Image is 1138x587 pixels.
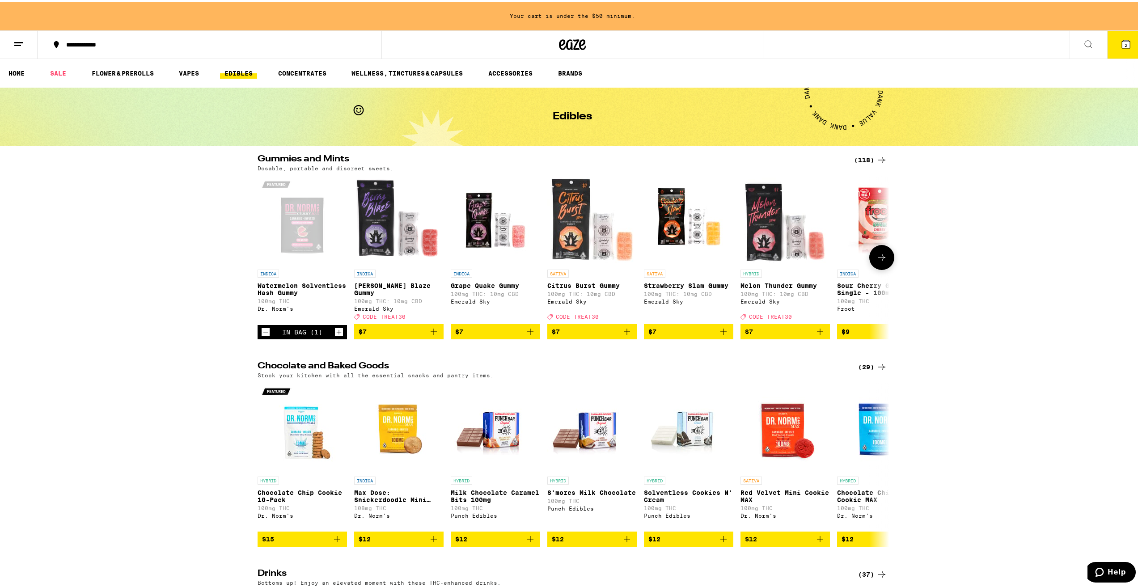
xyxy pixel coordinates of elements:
p: SATIVA [547,268,569,276]
p: 100mg THC [547,496,637,502]
p: SATIVA [644,268,665,276]
a: (118) [854,153,887,164]
p: Chocolate Chip Mini Cookie MAX [837,487,926,502]
p: SATIVA [740,475,762,483]
span: $7 [648,326,656,334]
div: Dr. Norm's [258,511,347,517]
span: CODE TREAT30 [749,312,792,318]
div: Punch Edibles [547,504,637,510]
div: Froot [837,304,926,310]
p: HYBRID [258,475,279,483]
a: Open page for Citrus Burst Gummy from Emerald Sky [547,174,637,322]
p: INDICA [258,268,279,276]
p: 100mg THC [258,503,347,509]
span: $12 [648,534,660,541]
a: Open page for Max Dose: Snickerdoodle Mini Cookie - Indica from Dr. Norm's [354,381,444,529]
img: Emerald Sky - Citrus Burst Gummy [547,174,637,263]
button: Add to bag [837,530,926,545]
a: SALE [46,66,71,77]
a: (29) [858,360,887,371]
p: 100mg THC [740,503,830,509]
p: Red Velvet Mini Cookie MAX [740,487,830,502]
h2: Drinks [258,567,843,578]
p: Solventless Cookies N' Cream [644,487,733,502]
span: CODE TREAT30 [556,312,599,318]
button: Add to bag [451,322,540,338]
p: 100mg THC: 10mg CBD [547,289,637,295]
div: (37) [858,567,887,578]
p: HYBRID [547,475,569,483]
span: $12 [359,534,371,541]
img: Emerald Sky - Berry Blaze Gummy [354,174,444,263]
span: $12 [745,534,757,541]
a: Open page for Strawberry Slam Gummy from Emerald Sky [644,174,733,322]
p: Melon Thunder Gummy [740,280,830,287]
h2: Chocolate and Baked Goods [258,360,843,371]
img: Punch Edibles - Solventless Cookies N' Cream [644,381,733,470]
img: Dr. Norm's - Max Dose: Snickerdoodle Mini Cookie - Indica [354,381,444,470]
iframe: Opens a widget where you can find more information [1087,560,1136,583]
p: HYBRID [837,475,859,483]
p: Max Dose: Snickerdoodle Mini Cookie - Indica [354,487,444,502]
span: $7 [359,326,367,334]
a: BRANDS [554,66,587,77]
div: Dr. Norm's [258,304,347,310]
a: HOME [4,66,29,77]
a: Open page for Solventless Cookies N' Cream from Punch Edibles [644,381,733,529]
button: Increment [334,326,343,335]
button: Add to bag [547,322,637,338]
p: INDICA [354,268,376,276]
a: FLOWER & PREROLLS [87,66,158,77]
span: $9 [842,326,850,334]
span: 2 [1125,41,1127,46]
img: Dr. Norm's - Red Velvet Mini Cookie MAX [740,381,830,470]
a: CONCENTRATES [274,66,331,77]
span: $12 [455,534,467,541]
p: INDICA [451,268,472,276]
p: [PERSON_NAME] Blaze Gummy [354,280,444,295]
p: Chocolate Chip Cookie 10-Pack [258,487,347,502]
button: Add to bag [644,322,733,338]
a: VAPES [174,66,203,77]
a: WELLNESS, TINCTURES & CAPSULES [347,66,467,77]
p: HYBRID [740,268,762,276]
a: Open page for Milk Chocolate Caramel Bits 100mg from Punch Edibles [451,381,540,529]
button: Add to bag [354,322,444,338]
img: Froot - Sour Cherry Gummy Single - 100mg [837,174,926,263]
span: $15 [262,534,274,541]
button: Decrement [261,326,270,335]
p: 100mg THC [644,503,733,509]
button: Add to bag [740,530,830,545]
div: Dr. Norm's [740,511,830,517]
p: Stock your kitchen with all the essential snacks and pantry items. [258,371,494,376]
p: Strawberry Slam Gummy [644,280,733,287]
p: 100mg THC [258,296,347,302]
p: 100mg THC [451,503,540,509]
div: Dr. Norm's [354,511,444,517]
h2: Gummies and Mints [258,153,843,164]
p: Grape Quake Gummy [451,280,540,287]
img: Emerald Sky - Grape Quake Gummy [451,174,540,263]
img: Emerald Sky - Strawberry Slam Gummy [644,174,733,263]
p: 100mg THC: 10mg CBD [354,296,444,302]
div: Emerald Sky [740,297,830,303]
a: Open page for Sour Cherry Gummy Single - 100mg from Froot [837,174,926,322]
div: Punch Edibles [451,511,540,517]
p: Milk Chocolate Caramel Bits 100mg [451,487,540,502]
button: Add to bag [644,530,733,545]
img: Dr. Norm's - Chocolate Chip Mini Cookie MAX [837,381,926,470]
div: Punch Edibles [644,511,733,517]
img: Dr. Norm's - Chocolate Chip Cookie 10-Pack [258,381,347,470]
span: $7 [745,326,753,334]
img: Emerald Sky - Melon Thunder Gummy [740,174,830,263]
p: Bottoms up! Enjoy an elevated moment with these THC-enhanced drinks. [258,578,501,584]
button: Add to bag [837,322,926,338]
a: Open page for Chocolate Chip Mini Cookie MAX from Dr. Norm's [837,381,926,529]
p: HYBRID [644,475,665,483]
div: Dr. Norm's [837,511,926,517]
p: S'mores Milk Chocolate [547,487,637,494]
div: Emerald Sky [644,297,733,303]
